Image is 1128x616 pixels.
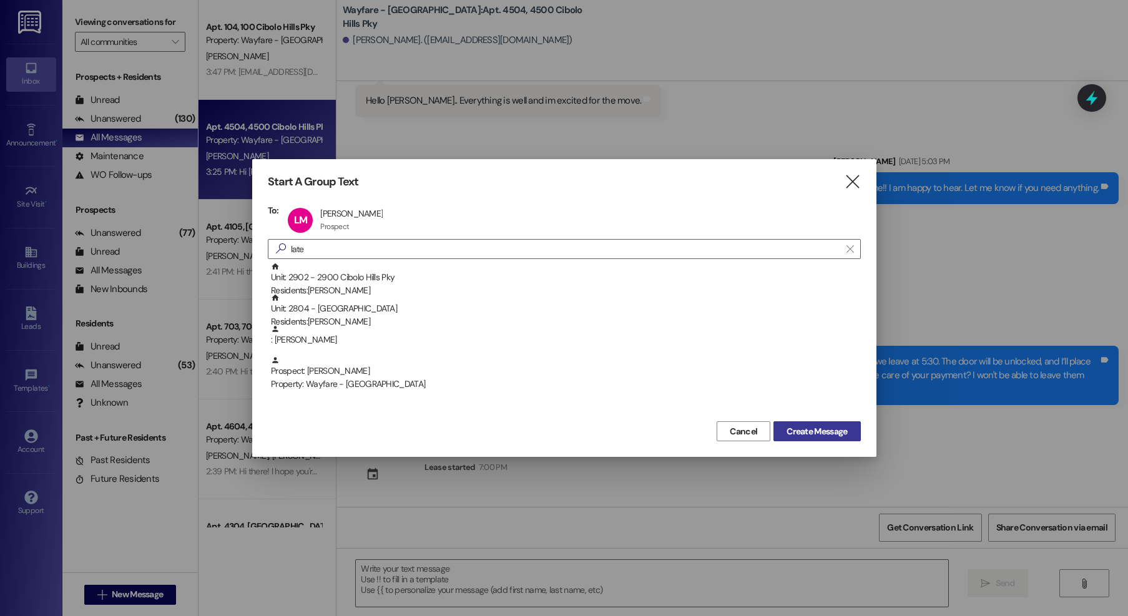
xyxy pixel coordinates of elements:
[268,325,861,356] div: : [PERSON_NAME]
[268,293,861,325] div: Unit: 2804 - [GEOGRAPHIC_DATA]Residents:[PERSON_NAME]
[320,208,383,219] div: [PERSON_NAME]
[271,315,861,328] div: Residents: [PERSON_NAME]
[787,425,847,438] span: Create Message
[268,175,359,189] h3: Start A Group Text
[271,356,861,391] div: Prospect: [PERSON_NAME]
[268,262,861,293] div: Unit: 2902 - 2900 Cibolo Hills PkyResidents:[PERSON_NAME]
[271,242,291,255] i: 
[271,293,861,329] div: Unit: 2804 - [GEOGRAPHIC_DATA]
[717,421,770,441] button: Cancel
[773,421,860,441] button: Create Message
[846,244,853,254] i: 
[844,175,861,188] i: 
[294,213,307,227] span: LM
[271,378,861,391] div: Property: Wayfare - [GEOGRAPHIC_DATA]
[271,325,861,346] div: : [PERSON_NAME]
[291,240,840,258] input: Search for any contact or apartment
[840,240,860,258] button: Clear text
[730,425,757,438] span: Cancel
[268,205,279,216] h3: To:
[320,222,349,232] div: Prospect
[271,262,861,298] div: Unit: 2902 - 2900 Cibolo Hills Pky
[268,356,861,387] div: Prospect: [PERSON_NAME]Property: Wayfare - [GEOGRAPHIC_DATA]
[271,284,861,297] div: Residents: [PERSON_NAME]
